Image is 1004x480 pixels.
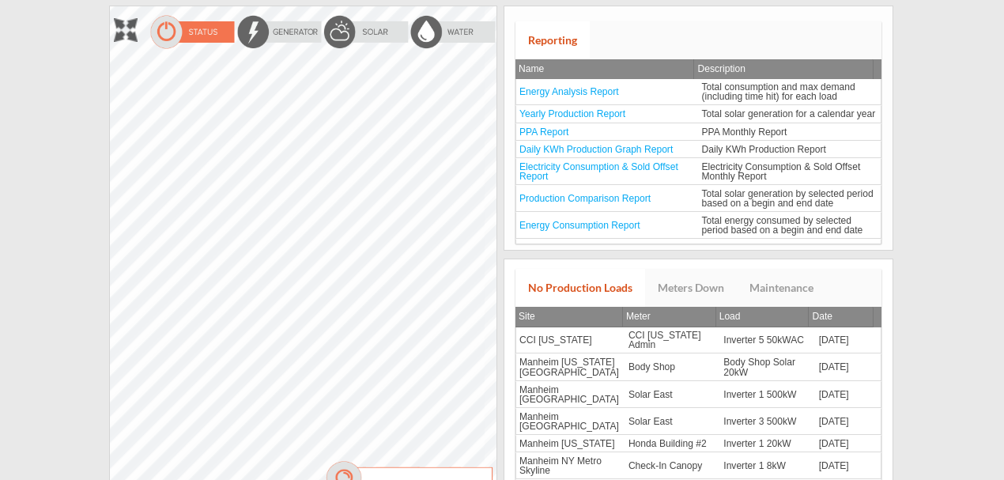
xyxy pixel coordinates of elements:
[410,14,496,50] img: waterOff.png
[737,269,826,307] a: Maintenance
[515,269,645,307] a: No Production Loads
[719,311,741,322] span: Load
[720,435,815,452] td: Inverter 1 20kW
[720,327,815,353] td: Inverter 5 50kWAC
[236,14,323,50] img: energyOff.png
[816,353,881,380] td: [DATE]
[626,311,651,322] span: Meter
[515,307,623,327] th: Site
[698,239,881,256] td: PPA report segmented by months
[515,59,694,79] th: Name
[519,242,601,253] a: PPA Annual Report
[625,435,720,452] td: Honda Building #2
[515,435,625,452] td: Manheim [US_STATE]
[623,307,716,327] th: Meter
[698,158,881,185] td: Electricity Consumption & Sold Offset Monthly Report
[519,63,544,74] span: Name
[816,408,881,435] td: [DATE]
[149,14,236,50] img: statusOn.png
[625,381,720,408] td: Solar East
[625,353,720,380] td: Body Shop
[720,381,815,408] td: Inverter 1 500kW
[816,327,881,353] td: [DATE]
[519,193,651,204] a: Production Comparison Report
[716,307,810,327] th: Load
[519,127,568,138] a: PPA Report
[114,18,138,42] img: zoom.png
[625,327,720,353] td: CCI [US_STATE] Admin
[519,220,640,231] a: Energy Consumption Report
[816,381,881,408] td: [DATE]
[816,452,881,479] td: [DATE]
[720,408,815,435] td: Inverter 3 500kW
[519,108,625,119] a: Yearly Production Report
[625,452,720,479] td: Check-In Canopy
[515,353,625,380] td: Manheim [US_STATE][GEOGRAPHIC_DATA]
[515,381,625,408] td: Manheim [GEOGRAPHIC_DATA]
[816,435,881,452] td: [DATE]
[720,452,815,479] td: Inverter 1 8kW
[519,161,678,182] a: Electricity Consumption & Sold Offset Report
[625,408,720,435] td: Solar East
[323,14,410,50] img: solarOff.png
[812,311,832,322] span: Date
[698,123,881,141] td: PPA Monthly Report
[698,79,881,105] td: Total consumption and max demand (including time hit) for each load
[698,141,881,158] td: Daily KWh Production Report
[515,327,625,353] td: CCI [US_STATE]
[720,353,815,380] td: Body Shop Solar 20kW
[697,63,745,74] span: Description
[519,311,535,322] span: Site
[645,269,737,307] a: Meters Down
[519,86,619,97] a: Energy Analysis Report
[809,307,874,327] th: Date
[694,59,874,79] th: Description
[515,452,625,479] td: Manheim NY Metro Skyline
[515,408,625,435] td: Manheim [GEOGRAPHIC_DATA]
[698,105,881,123] td: Total solar generation for a calendar year
[515,21,590,59] a: Reporting
[698,185,881,212] td: Total solar generation by selected period based on a begin and end date
[698,212,881,239] td: Total energy consumed by selected period based on a begin and end date
[519,144,673,155] a: Daily KWh Production Graph Report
